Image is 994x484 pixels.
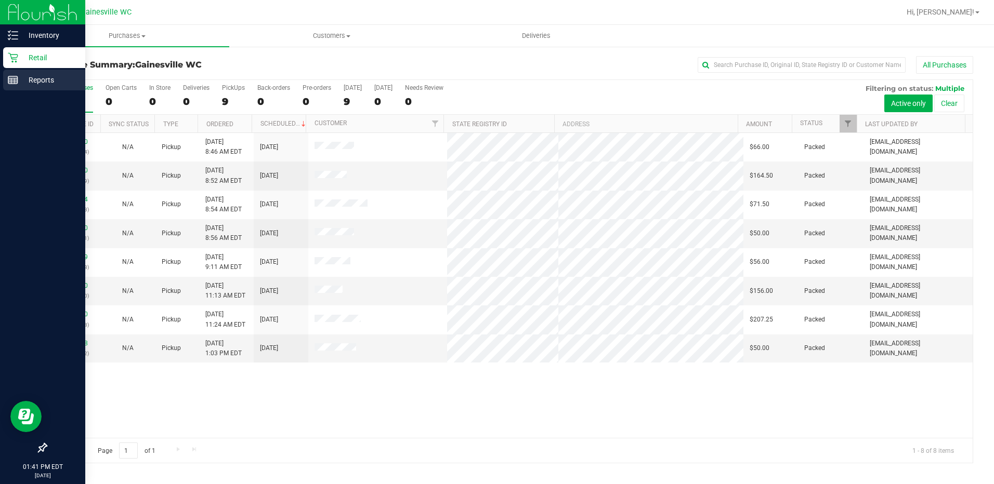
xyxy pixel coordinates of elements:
[149,84,171,91] div: In Store
[122,315,134,325] button: N/A
[374,96,393,107] div: 0
[746,120,772,128] a: Amount
[870,310,966,329] span: [EMAIL_ADDRESS][DOMAIN_NAME]
[750,142,769,152] span: $66.00
[257,84,290,91] div: Back-orders
[260,199,278,209] span: [DATE]
[122,172,134,179] span: Not Applicable
[344,84,362,91] div: [DATE]
[8,30,18,41] inline-svg: Inventory
[183,84,210,91] div: Deliveries
[452,120,507,128] a: State Registry ID
[122,316,134,323] span: Not Applicable
[260,343,278,353] span: [DATE]
[750,286,773,296] span: $156.00
[162,142,181,152] span: Pickup
[434,25,638,47] a: Deliveries
[804,228,825,238] span: Packed
[122,142,134,152] button: N/A
[18,29,81,42] p: Inventory
[89,442,164,459] span: Page of 1
[804,257,825,267] span: Packed
[205,281,245,301] span: [DATE] 11:13 AM EDT
[934,95,964,112] button: Clear
[260,171,278,181] span: [DATE]
[205,166,242,185] span: [DATE] 8:52 AM EDT
[870,252,966,272] span: [EMAIL_ADDRESS][DOMAIN_NAME]
[303,84,331,91] div: Pre-orders
[122,344,134,352] span: Not Applicable
[205,310,245,329] span: [DATE] 11:24 AM EDT
[260,142,278,152] span: [DATE]
[81,8,132,17] span: Gainesville WC
[554,115,738,133] th: Address
[804,171,825,181] span: Packed
[750,228,769,238] span: $50.00
[260,228,278,238] span: [DATE]
[122,258,134,265] span: Not Applicable
[106,96,137,107] div: 0
[46,60,355,70] h3: Purchase Summary:
[183,96,210,107] div: 0
[866,84,933,92] span: Filtering on status:
[315,119,347,127] a: Customer
[257,96,290,107] div: 0
[106,84,137,91] div: Open Carts
[870,339,966,358] span: [EMAIL_ADDRESS][DOMAIN_NAME]
[426,115,443,132] a: Filter
[122,286,134,296] button: N/A
[18,74,81,86] p: Reports
[916,56,973,74] button: All Purchases
[122,257,134,267] button: N/A
[229,25,434,47] a: Customers
[230,31,433,41] span: Customers
[804,343,825,353] span: Packed
[884,95,933,112] button: Active only
[119,442,138,459] input: 1
[122,343,134,353] button: N/A
[206,120,233,128] a: Ordered
[8,75,18,85] inline-svg: Reports
[870,281,966,301] span: [EMAIL_ADDRESS][DOMAIN_NAME]
[260,257,278,267] span: [DATE]
[303,96,331,107] div: 0
[122,230,134,237] span: Not Applicable
[260,120,308,127] a: Scheduled
[122,200,134,208] span: Not Applicable
[804,199,825,209] span: Packed
[162,199,181,209] span: Pickup
[750,199,769,209] span: $71.50
[122,171,134,181] button: N/A
[750,343,769,353] span: $50.00
[870,223,966,243] span: [EMAIL_ADDRESS][DOMAIN_NAME]
[405,84,443,91] div: Needs Review
[698,57,906,73] input: Search Purchase ID, Original ID, State Registry ID or Customer Name...
[122,143,134,151] span: Not Applicable
[149,96,171,107] div: 0
[162,315,181,325] span: Pickup
[5,462,81,472] p: 01:41 PM EDT
[162,257,181,267] span: Pickup
[405,96,443,107] div: 0
[870,195,966,214] span: [EMAIL_ADDRESS][DOMAIN_NAME]
[25,25,229,47] a: Purchases
[344,96,362,107] div: 9
[135,60,202,70] span: Gainesville WC
[804,142,825,152] span: Packed
[205,252,242,272] span: [DATE] 9:11 AM EDT
[508,31,565,41] span: Deliveries
[222,96,245,107] div: 9
[870,166,966,185] span: [EMAIL_ADDRESS][DOMAIN_NAME]
[804,286,825,296] span: Packed
[750,257,769,267] span: $56.00
[865,120,918,128] a: Last Updated By
[205,339,242,358] span: [DATE] 1:03 PM EDT
[8,52,18,63] inline-svg: Retail
[260,315,278,325] span: [DATE]
[10,401,42,432] iframe: Resource center
[122,287,134,294] span: Not Applicable
[122,228,134,238] button: N/A
[260,286,278,296] span: [DATE]
[162,286,181,296] span: Pickup
[907,8,974,16] span: Hi, [PERSON_NAME]!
